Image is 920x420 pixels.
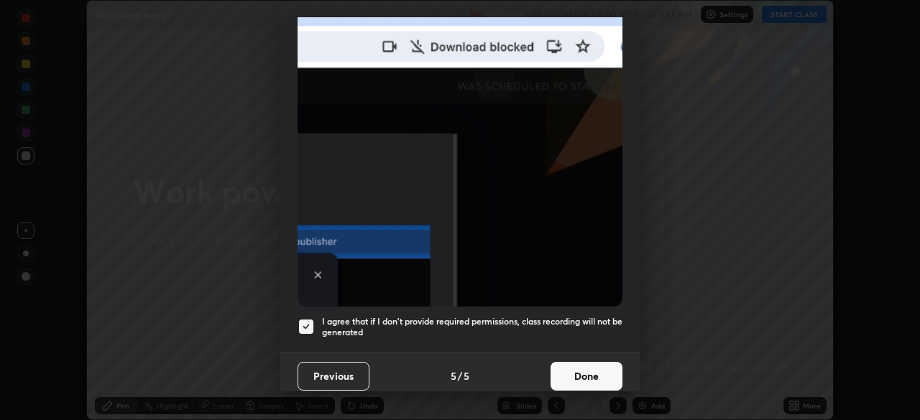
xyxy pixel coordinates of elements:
[451,368,456,383] h4: 5
[298,362,369,391] button: Previous
[551,362,622,391] button: Done
[464,368,469,383] h4: 5
[322,316,622,338] h5: I agree that if I don't provide required permissions, class recording will not be generated
[458,368,462,383] h4: /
